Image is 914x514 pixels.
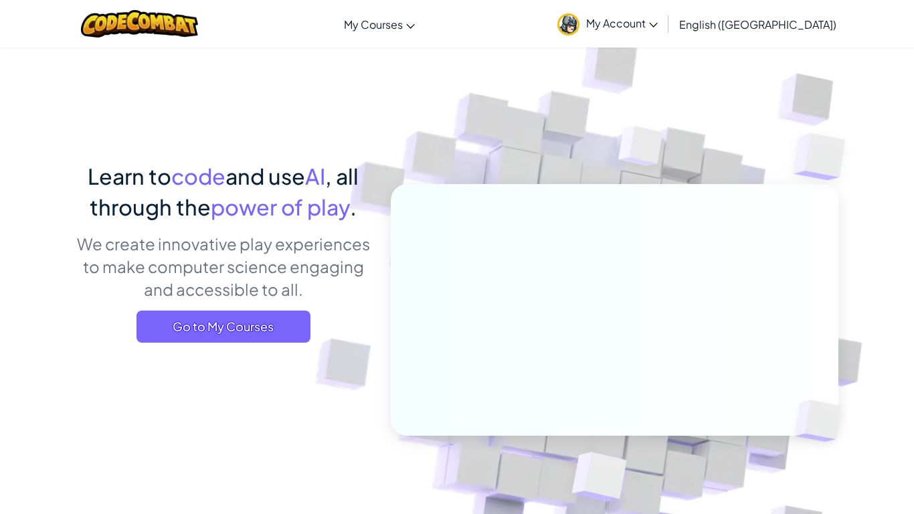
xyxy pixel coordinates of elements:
img: Overlap cubes [593,100,690,199]
img: Overlap cubes [773,372,873,470]
a: English ([GEOGRAPHIC_DATA]) [672,6,843,42]
a: My Account [551,3,664,45]
span: power of play [211,193,350,220]
span: . [350,193,357,220]
span: code [171,163,225,189]
a: My Courses [337,6,422,42]
span: My Account [586,16,658,30]
span: My Courses [344,17,403,31]
p: We create innovative play experiences to make computer science engaging and accessible to all. [76,232,371,301]
span: and use [225,163,305,189]
img: avatar [557,13,579,35]
span: Learn to [88,163,171,189]
span: English ([GEOGRAPHIC_DATA]) [679,17,836,31]
span: AI [305,163,325,189]
img: CodeCombat logo [81,10,198,37]
a: Go to My Courses [136,311,310,343]
img: Overlap cubes [767,100,883,213]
